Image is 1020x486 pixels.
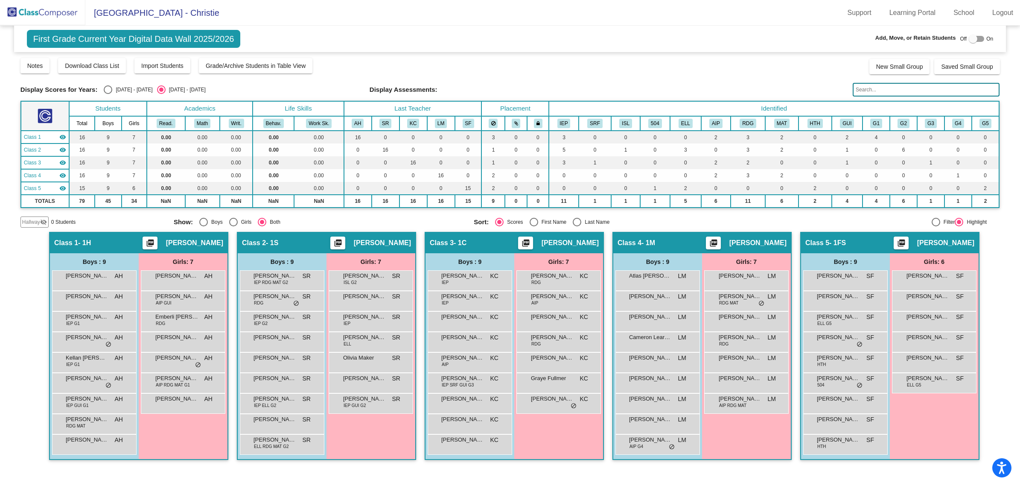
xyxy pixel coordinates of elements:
[253,182,294,195] td: 0.00
[972,195,999,208] td: 2
[481,182,504,195] td: 2
[527,116,549,131] th: Keep with teacher
[122,195,147,208] td: 34
[863,195,890,208] td: 4
[876,63,923,70] span: New Small Group
[455,143,482,156] td: 0
[344,116,372,131] th: Amy Hirschberger
[934,59,1000,74] button: Saved Small Group
[740,119,756,128] button: RDG
[952,119,964,128] button: G4
[670,131,701,143] td: 0
[505,182,527,195] td: 0
[853,83,1000,97] input: Search...
[799,195,832,208] td: 2
[122,182,147,195] td: 6
[505,143,527,156] td: 0
[701,116,731,131] th: Currently in AIP
[372,143,399,156] td: 16
[947,6,981,20] a: School
[944,169,972,182] td: 1
[220,195,253,208] td: NaN
[890,182,917,195] td: 0
[701,195,731,208] td: 6
[505,169,527,182] td: 0
[832,195,863,208] td: 4
[579,182,612,195] td: 0
[549,101,999,116] th: Identified
[199,58,313,73] button: Grade/Archive Students in Table View
[765,169,799,182] td: 2
[986,35,993,43] span: On
[27,30,241,48] span: First Grade Current Year Digital Data Wall 2025/2026
[185,156,220,169] td: 0.00
[832,169,863,182] td: 0
[220,131,253,143] td: 0.00
[549,195,578,208] td: 11
[344,169,372,182] td: 0
[294,143,344,156] td: 0.00
[427,169,455,182] td: 16
[344,143,372,156] td: 0
[944,143,972,156] td: 0
[95,195,121,208] td: 45
[147,182,185,195] td: 0.00
[640,182,670,195] td: 1
[611,116,640,131] th: ISLE Program
[896,239,906,251] mat-icon: picture_as_pdf
[69,169,95,182] td: 16
[344,101,482,116] th: Last Teacher
[24,133,41,141] span: Class 1
[463,119,474,128] button: SF
[670,156,701,169] td: 0
[69,195,95,208] td: 79
[917,116,944,131] th: Group 3
[112,86,152,94] div: [DATE] - [DATE]
[890,169,917,182] td: 0
[69,131,95,143] td: 16
[549,156,578,169] td: 3
[427,182,455,195] td: 0
[640,195,670,208] td: 1
[894,237,909,249] button: Print Students Details
[59,146,66,153] mat-icon: visibility
[143,237,157,249] button: Print Students Details
[869,59,930,74] button: New Small Group
[799,182,832,195] td: 2
[527,131,549,143] td: 0
[147,131,185,143] td: 0.00
[147,101,253,116] th: Academics
[21,143,69,156] td: Shannon Rinkus - 1S
[579,169,612,182] td: 0
[399,182,427,195] td: 0
[157,119,175,128] button: Read.
[399,156,427,169] td: 16
[587,119,603,128] button: SRF
[220,169,253,182] td: 0.00
[455,195,482,208] td: 15
[253,131,294,143] td: 0.00
[59,185,66,192] mat-icon: visibility
[59,172,66,179] mat-icon: visibility
[925,119,937,128] button: G3
[890,116,917,131] th: Group 2
[407,119,419,128] button: KC
[145,239,155,251] mat-icon: picture_as_pdf
[427,143,455,156] td: 0
[527,182,549,195] td: 0
[95,131,121,143] td: 9
[863,143,890,156] td: 0
[765,131,799,143] td: 2
[95,156,121,169] td: 9
[670,116,701,131] th: English Language Learner
[253,101,344,116] th: Life Skills
[972,143,999,156] td: 0
[670,169,701,182] td: 0
[21,195,69,208] td: TOTALS
[122,156,147,169] td: 7
[832,143,863,156] td: 1
[917,169,944,182] td: 0
[701,182,731,195] td: 0
[372,116,399,131] th: Shannon Rinkus
[520,239,530,251] mat-icon: picture_as_pdf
